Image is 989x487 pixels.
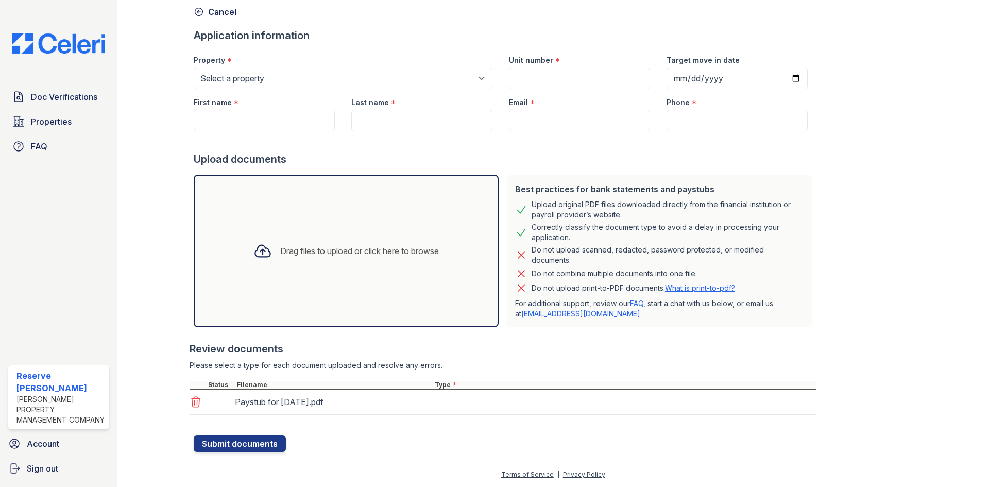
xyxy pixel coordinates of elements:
label: Property [194,55,225,65]
button: Submit documents [194,435,286,452]
label: Target move in date [667,55,740,65]
label: First name [194,97,232,108]
a: Doc Verifications [8,87,109,107]
a: Properties [8,111,109,132]
label: Email [509,97,528,108]
span: FAQ [31,140,47,153]
p: For additional support, review our , start a chat with us below, or email us at [515,298,804,319]
label: Phone [667,97,690,108]
div: Filename [235,381,433,389]
div: Do not combine multiple documents into one file. [532,267,697,280]
span: Account [27,438,59,450]
a: FAQ [8,136,109,157]
div: Review documents [190,342,816,356]
a: Privacy Policy [563,471,605,478]
label: Last name [351,97,389,108]
a: Account [4,433,113,454]
div: Upload documents [194,152,816,166]
span: Doc Verifications [31,91,97,103]
a: [EMAIL_ADDRESS][DOMAIN_NAME] [521,309,640,318]
span: Properties [31,115,72,128]
div: Correctly classify the document type to avoid a delay in processing your application. [532,222,804,243]
div: Best practices for bank statements and paystubs [515,183,804,195]
a: FAQ [630,299,643,308]
a: Sign out [4,458,113,479]
a: Terms of Service [501,471,554,478]
label: Unit number [509,55,553,65]
div: [PERSON_NAME] Property Management Company [16,394,105,425]
div: Application information [194,28,816,43]
div: Type [433,381,816,389]
div: Paystub for [DATE].pdf [235,394,429,410]
div: Please select a type for each document uploaded and resolve any errors. [190,360,816,371]
div: Do not upload scanned, redacted, password protected, or modified documents. [532,245,804,265]
a: What is print-to-pdf? [665,283,735,292]
a: Cancel [194,6,236,18]
div: Status [206,381,235,389]
div: | [557,471,559,478]
div: Upload original PDF files downloaded directly from the financial institution or payroll provider’... [532,199,804,220]
span: Sign out [27,462,58,475]
img: CE_Logo_Blue-a8612792a0a2168367f1c8372b55b34899dd931a85d93a1a3d3e32e68fde9ad4.png [4,33,113,54]
div: Reserve [PERSON_NAME] [16,370,105,394]
div: Drag files to upload or click here to browse [280,245,439,257]
p: Do not upload print-to-PDF documents. [532,283,735,293]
